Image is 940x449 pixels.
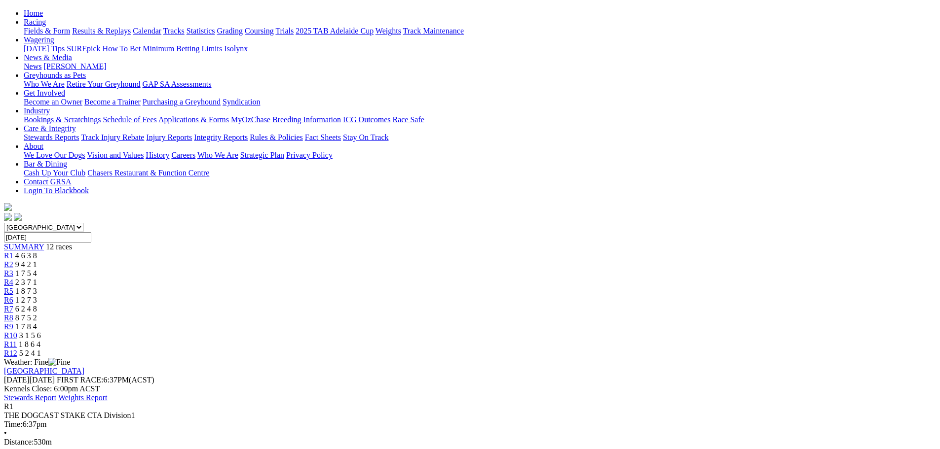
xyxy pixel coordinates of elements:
[103,115,156,124] a: Schedule of Fees
[4,376,30,384] span: [DATE]
[4,305,13,313] span: R7
[217,27,243,35] a: Grading
[24,169,85,177] a: Cash Up Your Club
[24,142,43,150] a: About
[48,358,70,367] img: Fine
[4,269,13,277] a: R3
[143,80,212,88] a: GAP SA Assessments
[24,124,76,133] a: Care & Integrity
[46,242,72,251] span: 12 races
[343,115,390,124] a: ICG Outcomes
[58,393,108,402] a: Weights Report
[4,260,13,269] a: R2
[4,438,34,446] span: Distance:
[15,260,37,269] span: 9 4 2 1
[15,296,37,304] span: 1 2 7 3
[4,340,17,348] a: R11
[231,115,270,124] a: MyOzChase
[24,44,65,53] a: [DATE] Tips
[24,169,936,177] div: Bar & Dining
[24,151,85,159] a: We Love Our Dogs
[24,53,72,62] a: News & Media
[163,27,185,35] a: Tracks
[133,27,161,35] a: Calendar
[4,213,12,221] img: facebook.svg
[19,349,41,357] span: 5 2 4 1
[19,331,41,340] span: 3 1 5 6
[143,44,222,53] a: Minimum Betting Limits
[305,133,341,141] a: Fact Sheets
[24,35,54,44] a: Wagering
[4,411,936,420] div: THE DOGCAST STAKE CTA Division1
[15,251,37,260] span: 4 6 3 8
[223,98,260,106] a: Syndication
[67,44,100,53] a: SUREpick
[187,27,215,35] a: Statistics
[15,305,37,313] span: 6 2 4 8
[171,151,195,159] a: Careers
[24,9,43,17] a: Home
[24,115,936,124] div: Industry
[24,98,82,106] a: Become an Owner
[57,376,103,384] span: FIRST RACE:
[15,278,37,286] span: 2 3 7 1
[296,27,374,35] a: 2025 TAB Adelaide Cup
[4,429,7,437] span: •
[87,169,209,177] a: Chasers Restaurant & Function Centre
[197,151,238,159] a: Who We Are
[4,420,936,429] div: 6:37pm
[15,322,37,331] span: 1 7 8 4
[24,177,71,186] a: Contact GRSA
[57,376,154,384] span: 6:37PM(ACST)
[72,27,131,35] a: Results & Replays
[4,251,13,260] a: R1
[4,278,13,286] a: R4
[4,313,13,322] a: R8
[286,151,333,159] a: Privacy Policy
[24,133,936,142] div: Care & Integrity
[24,62,41,70] a: News
[24,115,101,124] a: Bookings & Scratchings
[250,133,303,141] a: Rules & Policies
[4,384,936,393] div: Kennels Close: 6:00pm ACST
[4,322,13,331] a: R9
[4,376,55,384] span: [DATE]
[275,27,294,35] a: Trials
[24,106,50,115] a: Industry
[4,349,17,357] a: R12
[224,44,248,53] a: Isolynx
[245,27,274,35] a: Coursing
[4,393,56,402] a: Stewards Report
[4,287,13,295] a: R5
[376,27,401,35] a: Weights
[143,98,221,106] a: Purchasing a Greyhound
[4,232,91,242] input: Select date
[4,420,23,428] span: Time:
[87,151,144,159] a: Vision and Values
[4,438,936,447] div: 530m
[4,242,44,251] a: SUMMARY
[146,151,169,159] a: History
[146,133,192,141] a: Injury Reports
[15,269,37,277] span: 1 7 5 4
[4,331,17,340] a: R10
[14,213,22,221] img: twitter.svg
[4,296,13,304] a: R6
[240,151,284,159] a: Strategic Plan
[81,133,144,141] a: Track Injury Rebate
[24,62,936,71] div: News & Media
[24,44,936,53] div: Wagering
[24,80,936,89] div: Greyhounds as Pets
[392,115,424,124] a: Race Safe
[24,160,67,168] a: Bar & Dining
[24,27,70,35] a: Fields & Form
